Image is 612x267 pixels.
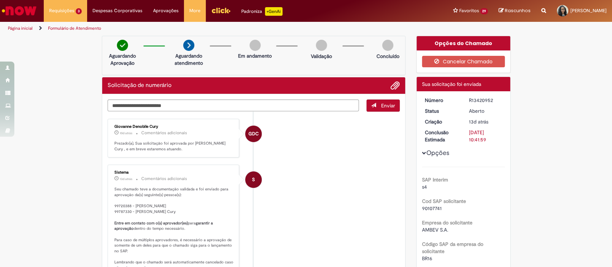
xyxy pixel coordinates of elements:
img: img-circle-grey.png [316,40,327,51]
span: S [252,171,255,188]
small: Comentários adicionais [141,130,187,136]
b: SAP Interim [422,176,448,183]
p: Aguardando atendimento [171,52,206,67]
span: 29 [480,8,488,14]
span: Enviar [381,102,395,109]
div: Sistema [114,170,234,175]
time: 18/08/2025 11:55:18 [120,131,132,135]
b: Empresa do solicitante [422,219,473,226]
p: Aguardando Aprovação [105,52,140,67]
span: Aprovações [153,7,179,14]
div: Opções do Chamado [417,36,510,50]
div: Giovanne Denobile Cury [114,125,234,129]
p: Validação [311,53,332,60]
h2: Solicitação de numerário Histórico de tíquete [108,82,171,89]
small: Comentários adicionais [141,176,187,182]
div: System [245,171,262,188]
a: Página inicial [8,25,33,31]
span: Despesas Corporativas [92,7,142,14]
img: img-circle-grey.png [250,40,261,51]
a: Rascunhos [499,8,531,14]
div: 15/08/2025 14:04:33 [469,118,502,125]
span: BR16 [422,255,432,262]
div: Giovanne Denobile Cury [245,126,262,142]
div: [DATE] 10:41:59 [469,129,502,143]
div: Padroniza [241,7,283,16]
span: 90107741 [422,205,442,212]
p: +GenAi [265,7,283,16]
span: AMBEV S.A. [422,227,448,233]
ul: Trilhas de página [5,22,403,35]
textarea: Digite sua mensagem aqui... [108,99,359,112]
span: [PERSON_NAME] [570,8,607,14]
img: arrow-next.png [183,40,194,51]
img: img-circle-grey.png [382,40,393,51]
span: Requisições [49,7,74,14]
span: Rascunhos [505,7,531,14]
img: ServiceNow [1,4,38,18]
time: 15/08/2025 14:18:00 [120,177,132,181]
a: Formulário de Atendimento [48,25,101,31]
dt: Status [419,107,464,115]
dt: Conclusão Estimada [419,129,464,143]
span: Favoritos [459,7,479,14]
div: R13420952 [469,97,502,104]
span: Sua solicitação foi enviada [422,81,481,87]
b: garantir a aprovação [114,220,214,232]
dt: Número [419,97,464,104]
span: 10d atrás [120,131,132,135]
b: Código SAP da empresa do solicitante [422,241,483,254]
p: Em andamento [238,52,272,59]
span: GDC [248,125,259,142]
p: Concluído [376,53,399,60]
img: click_logo_yellow_360x200.png [211,5,231,16]
span: 3 [76,8,82,14]
img: check-circle-green.png [117,40,128,51]
span: 13d atrás [120,177,132,181]
button: Enviar [366,99,400,112]
dt: Criação [419,118,464,125]
p: Prezado(a), Sua solicitação foi aprovada por [PERSON_NAME] Cury , e em breve estaremos atuando. [114,141,234,152]
span: 13d atrás [469,118,488,125]
b: Cod SAP solicitante [422,198,466,204]
span: More [189,7,200,14]
button: Cancelar Chamado [422,56,505,67]
div: Aberto [469,107,502,115]
b: Entre em contato com o(s) aprovador(es) [114,220,188,226]
span: s4 [422,184,427,190]
button: Adicionar anexos [390,81,400,90]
